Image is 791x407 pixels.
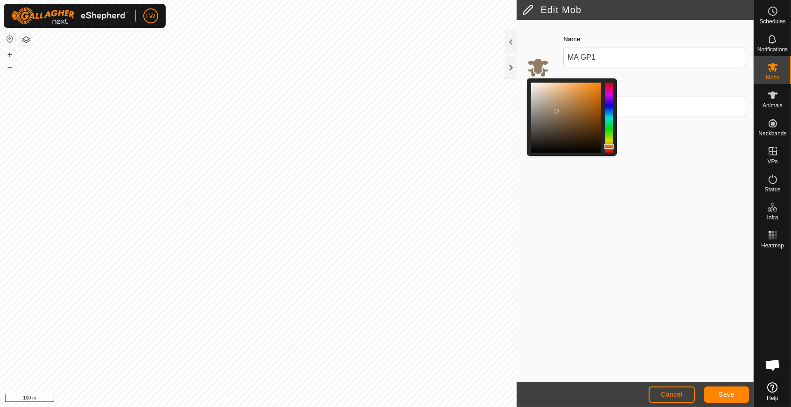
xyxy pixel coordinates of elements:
[767,159,777,164] span: VPs
[758,131,786,136] span: Neckbands
[704,386,749,403] button: Save
[267,395,295,403] a: Contact Us
[754,379,791,405] a: Help
[21,34,32,45] button: Map Layers
[4,49,15,60] button: +
[759,19,785,24] span: Schedules
[761,243,784,248] span: Heatmap
[767,215,778,220] span: Infra
[649,386,695,403] button: Cancel
[661,391,683,398] span: Cancel
[11,7,128,24] img: Gallagher Logo
[757,47,788,52] span: Notifications
[4,34,15,45] button: Reset Map
[767,395,778,401] span: Help
[4,61,15,72] button: –
[766,75,779,80] span: Mobs
[763,103,783,108] span: Animals
[522,4,754,15] h2: Edit Mob
[221,395,256,403] a: Privacy Policy
[759,351,787,379] div: Open chat
[146,11,155,21] span: LW
[719,391,735,398] span: Save
[563,35,580,44] label: Name
[764,187,780,192] span: Status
